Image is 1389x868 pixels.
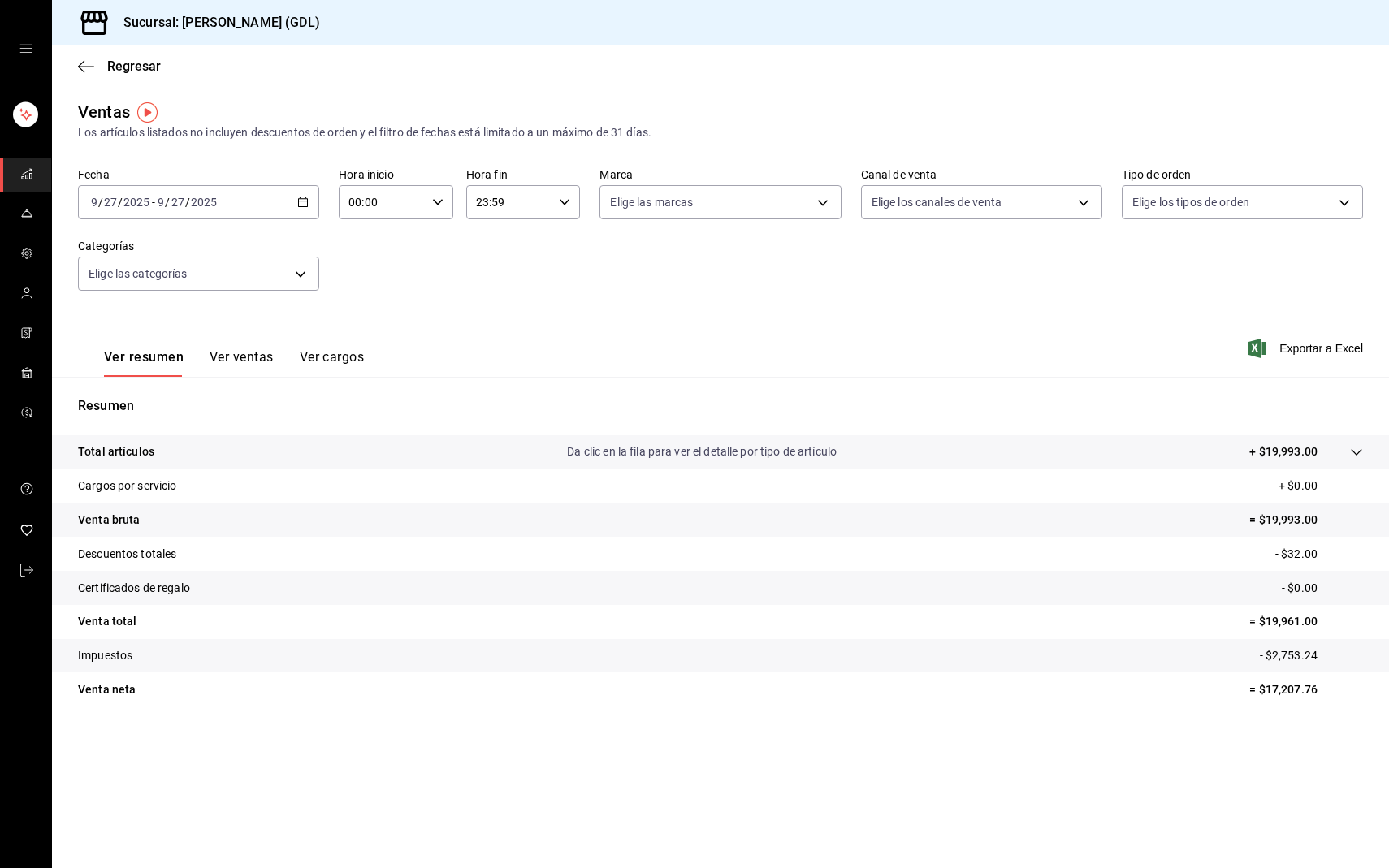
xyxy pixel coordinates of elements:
input: -- [103,196,118,209]
span: / [118,196,123,209]
p: Cargos por servicio [78,477,177,494]
div: Los artículos listados no incluyen descuentos de orden y el filtro de fechas está limitado a un m... [78,124,1363,141]
p: - $0.00 [1282,580,1363,597]
p: Certificados de regalo [78,580,190,597]
span: / [165,196,170,209]
label: Hora fin [466,169,581,180]
button: Regresar [78,58,161,74]
button: Ver ventas [210,349,274,377]
label: Tipo de orden [1122,169,1363,180]
p: = $19,993.00 [1249,512,1363,529]
p: Resumen [78,396,1363,416]
button: Exportar a Excel [1252,339,1363,358]
span: - [152,196,155,209]
input: ---- [190,196,218,209]
p: Venta neta [78,681,136,698]
span: Elige los canales de venta [872,194,1002,210]
button: Ver cargos [300,349,365,377]
p: + $19,993.00 [1249,443,1318,460]
span: Elige las marcas [610,194,693,210]
span: / [98,196,103,209]
p: Da clic en la fila para ver el detalle por tipo de artículo [567,443,837,460]
img: Tooltip marker [137,102,158,123]
div: Ventas [78,100,130,124]
label: Marca [599,169,841,180]
label: Hora inicio [339,169,453,180]
h3: Sucursal: [PERSON_NAME] (GDL) [110,13,320,32]
p: Descuentos totales [78,546,176,563]
p: Total artículos [78,443,154,460]
p: = $19,961.00 [1249,613,1363,630]
div: navigation tabs [104,349,364,377]
button: open drawer [19,42,32,55]
span: Elige las categorías [89,266,188,282]
input: -- [157,196,165,209]
p: - $32.00 [1275,546,1363,563]
span: Regresar [107,58,161,74]
p: = $17,207.76 [1249,681,1363,698]
span: / [185,196,190,209]
p: Impuestos [78,647,132,664]
p: Venta bruta [78,512,140,529]
span: Elige los tipos de orden [1132,194,1249,210]
input: -- [90,196,98,209]
p: + $0.00 [1279,477,1363,494]
input: ---- [123,196,150,209]
button: Ver resumen [104,349,184,377]
p: - $2,753.24 [1260,647,1363,664]
input: -- [171,196,185,209]
label: Fecha [78,169,319,180]
label: Canal de venta [861,169,1102,180]
p: Venta total [78,613,136,630]
label: Categorías [78,240,319,252]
